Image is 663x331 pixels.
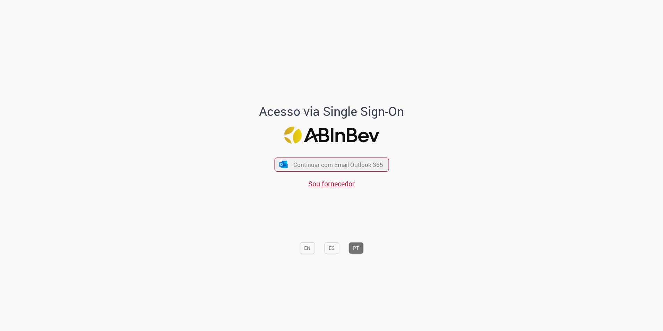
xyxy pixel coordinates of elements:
button: ícone Azure/Microsoft 360 Continuar com Email Outlook 365 [274,158,389,172]
span: Continuar com Email Outlook 365 [293,161,383,169]
button: ES [324,242,339,254]
button: PT [348,242,363,254]
h1: Acesso via Single Sign-On [235,104,428,118]
img: Logo ABInBev [284,127,379,144]
img: ícone Azure/Microsoft 360 [279,161,289,168]
button: EN [300,242,315,254]
a: Sou fornecedor [308,179,355,188]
